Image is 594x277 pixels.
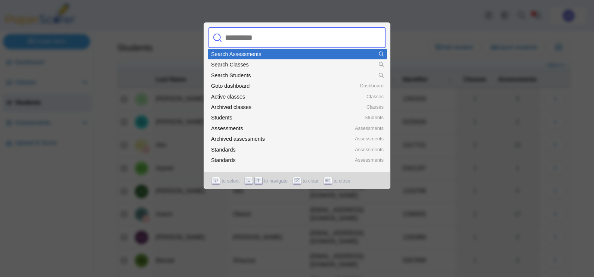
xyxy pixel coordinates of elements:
[355,158,384,163] span: Assessments
[355,168,384,173] span: Assessments
[355,126,384,131] span: Assessments
[211,147,384,152] div: Standards
[211,158,384,163] div: Standards
[365,115,384,120] span: Students
[211,126,384,131] div: Assessments
[211,136,384,141] div: Archived assessments
[211,168,384,173] div: Rubrics
[360,83,384,88] span: Dashboard
[334,177,350,185] span: to close
[222,177,239,185] span: to select
[211,73,384,78] div: Search Students
[213,178,219,183] svg: Enter key
[303,177,318,185] span: to clear
[355,147,384,152] span: Assessments
[211,115,384,120] div: Students
[211,94,384,99] div: Active classes
[355,136,384,141] span: Assessments
[211,52,384,57] div: Search Assessments
[264,177,288,185] span: to navigate
[211,105,384,110] div: Archived classes
[325,178,331,183] svg: Escape key
[366,94,384,99] span: Classes
[366,105,384,110] span: Classes
[246,178,252,183] svg: Arrow down
[256,178,261,183] svg: Arrow up
[211,62,384,67] div: Search Classes
[211,83,384,88] div: Goto dashboard
[293,177,301,184] span: ⌫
